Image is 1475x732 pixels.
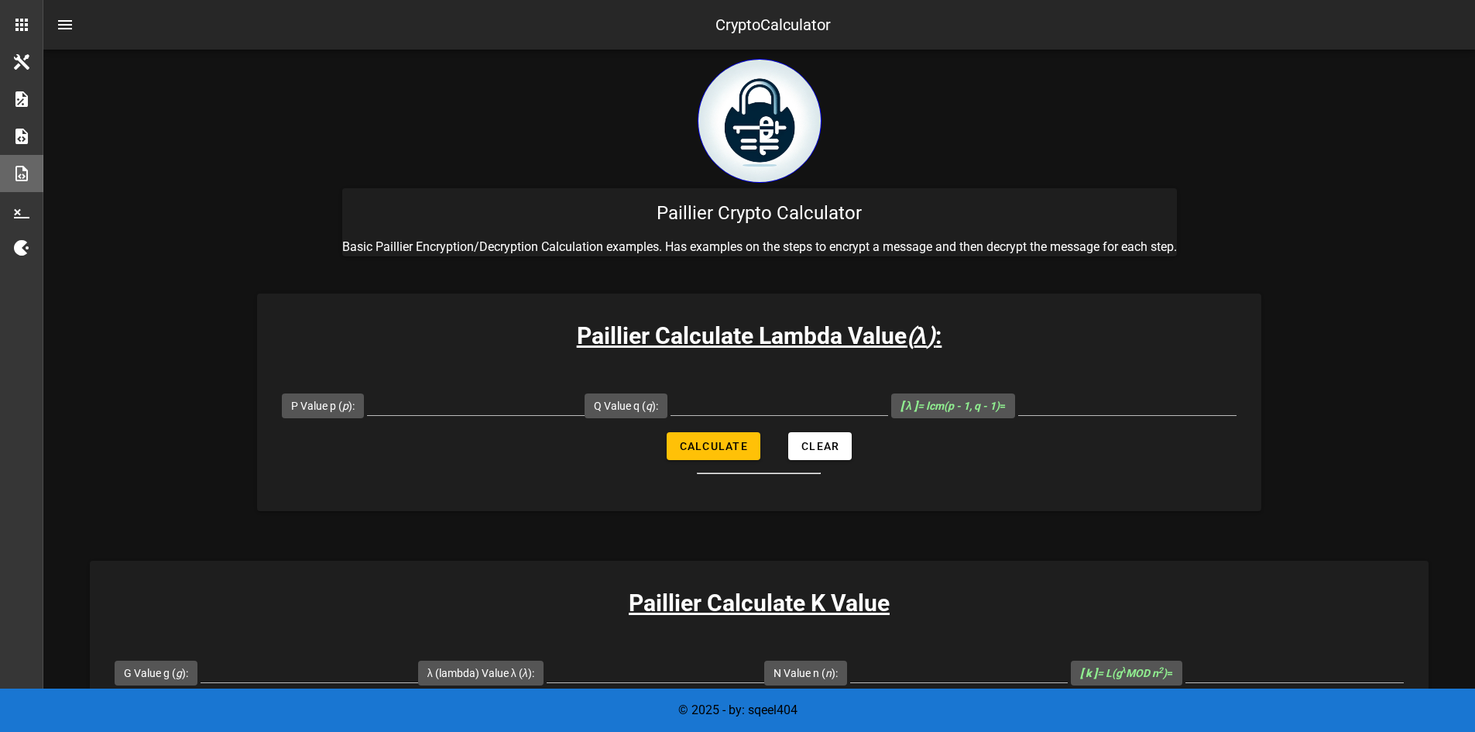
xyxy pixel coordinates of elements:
[342,238,1177,256] p: Basic Paillier Encryption/Decryption Calculation examples. Has examples on the steps to encrypt a...
[667,432,760,460] button: Calculate
[788,432,852,460] button: Clear
[715,13,831,36] div: CryptoCalculator
[124,665,188,681] label: G Value g ( ):
[646,400,652,412] i: q
[1122,665,1127,675] sup: λ
[1080,667,1097,679] b: [ k ]
[291,398,355,414] label: P Value p ( ):
[427,665,534,681] label: λ (lambda) Value λ ( ):
[678,703,798,717] span: © 2025 - by: sqeel404
[698,171,822,186] a: home
[176,667,182,679] i: g
[914,322,928,349] b: λ
[900,400,918,412] b: [ λ ]
[698,59,822,183] img: encryption logo
[907,322,936,349] i: ( )
[523,667,528,679] i: λ
[774,665,838,681] label: N Value n ( ):
[257,318,1261,353] h3: Paillier Calculate Lambda Value :
[900,400,1006,412] span: =
[1080,667,1174,679] span: =
[1158,665,1163,675] sup: 2
[1080,667,1168,679] i: = L(g MOD n )
[801,440,839,452] span: Clear
[342,188,1177,238] div: Paillier Crypto Calculator
[594,398,658,414] label: Q Value q ( ):
[46,6,84,43] button: nav-menu-toggle
[900,400,1000,412] i: = lcm(p - 1, q - 1)
[342,400,348,412] i: p
[825,667,832,679] i: n
[90,586,1429,620] h3: Paillier Calculate K Value
[679,440,748,452] span: Calculate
